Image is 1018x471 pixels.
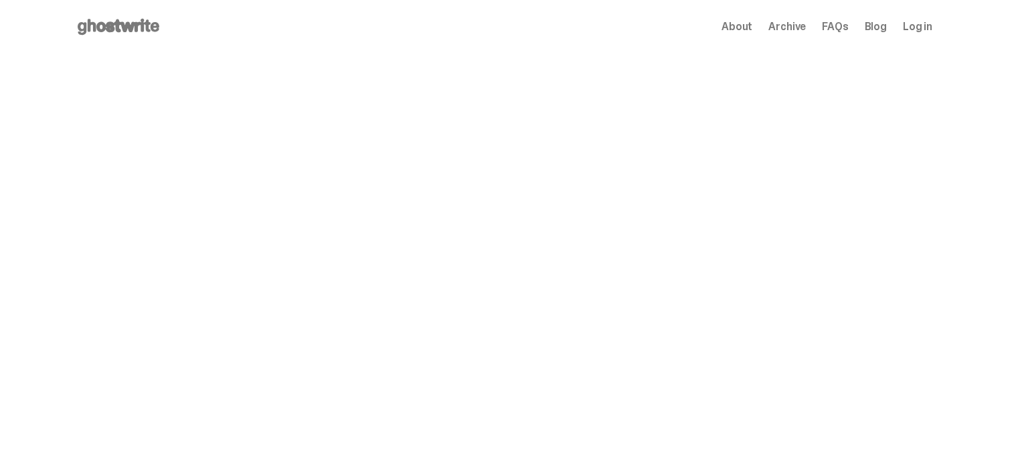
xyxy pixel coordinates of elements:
[903,21,932,32] a: Log in
[822,21,848,32] a: FAQs
[768,21,806,32] a: Archive
[722,21,752,32] a: About
[865,21,887,32] a: Blog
